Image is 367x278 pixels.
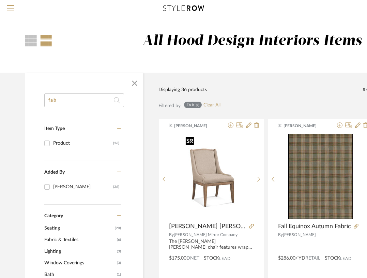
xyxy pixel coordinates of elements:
span: STOCK [325,255,340,262]
div: The [PERSON_NAME] [PERSON_NAME] chair features wrap around arm styling in an oatmeal color textur... [169,239,254,250]
span: / YD [295,256,305,261]
span: Fall Equinox Autumn Fabric [278,223,351,230]
span: [PERSON_NAME] [283,233,316,237]
div: 0 [169,134,254,219]
span: Fabric & Textiles [44,234,115,246]
div: All Hood Design Interiors Items [142,32,362,50]
button: Close [128,76,141,90]
div: (36) [113,181,119,192]
div: Filtered by [158,102,181,109]
input: Search within 36 results [44,93,124,107]
div: [PERSON_NAME] [53,181,113,192]
span: [PERSON_NAME] [174,123,217,129]
span: Lead [340,256,352,261]
img: Buxton Parsons Dining Chair [183,134,240,219]
span: Lead [219,256,231,261]
span: [PERSON_NAME] [284,123,326,129]
span: (3) [117,246,121,257]
span: Item Type [44,126,65,131]
span: (3) [117,258,121,268]
span: $175.00 [169,256,186,261]
div: fab [187,103,195,107]
span: Lighting [44,246,115,257]
span: Retail [305,256,320,261]
span: STOCK [204,255,219,262]
span: Seating [44,222,113,234]
span: Window Coverings [44,257,115,269]
span: Category [44,213,63,219]
span: DNET [186,256,199,261]
div: (36) [113,138,119,149]
span: By [278,233,283,237]
span: (6) [117,234,121,245]
img: Fall Equinox Autumn Fabric [288,134,353,219]
span: $286.00 [278,256,295,261]
span: Added By [44,170,65,175]
span: [PERSON_NAME] [PERSON_NAME] Dining Chair [169,223,246,230]
span: (20) [115,223,121,234]
span: [PERSON_NAME] Mirror Company [174,233,238,237]
div: Displaying 36 products [158,86,207,93]
div: 0 [278,134,363,219]
span: By [169,233,174,237]
a: Clear All [203,102,220,108]
div: Product [53,138,113,149]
